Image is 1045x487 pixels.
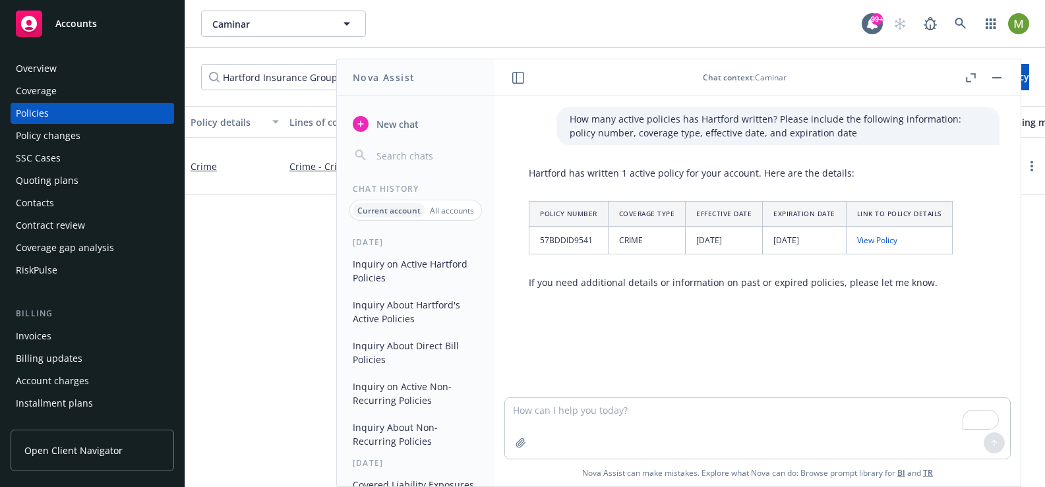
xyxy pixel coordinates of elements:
[191,160,217,173] a: Crime
[16,215,85,236] div: Contract review
[11,5,174,42] a: Accounts
[887,11,913,37] a: Start snowing
[11,348,174,369] a: Billing updates
[347,376,484,411] button: Inquiry on Active Non-Recurring Policies
[917,11,943,37] a: Report a Bug
[347,294,484,329] button: Inquiry About Hartford's Active Policies
[763,227,847,254] td: [DATE]
[289,159,444,173] a: Crime - Crime Bond
[16,80,57,101] div: Coverage
[201,64,429,90] input: Filter by keyword...
[500,459,1015,486] span: Nova Assist can make mistakes. Explore what Nova can do: Browse prompt library for and
[526,72,963,83] div: : Caminar
[212,17,326,31] span: Caminar
[608,227,686,254] td: CRIME
[16,260,57,281] div: RiskPulse
[16,393,93,414] div: Installment plans
[16,58,57,79] div: Overview
[353,71,415,84] h1: Nova Assist
[11,148,174,169] a: SSC Cases
[1024,158,1040,174] a: more
[11,125,174,146] a: Policy changes
[923,467,933,478] a: TR
[857,235,897,246] a: View Policy
[529,227,609,254] td: 57BDDID9541
[11,170,174,191] a: Quoting plans
[289,115,429,129] div: Lines of coverage
[763,202,847,227] th: Expiration Date
[374,117,419,131] span: New chat
[11,370,174,391] a: Account charges
[11,103,174,124] a: Policies
[703,72,753,83] span: Chat context
[16,192,54,214] div: Contacts
[191,115,264,129] div: Policy details
[871,13,883,25] div: 99+
[11,192,174,214] a: Contacts
[529,166,953,180] p: Hartford has written 1 active policy for your account. Here are the details:
[337,457,494,469] div: [DATE]
[529,275,953,289] p: If you need additional details or information on past or expired policies, please let me know.
[11,260,174,281] a: RiskPulse
[430,205,474,216] p: All accounts
[11,393,174,414] a: Installment plans
[374,146,479,165] input: Search chats
[201,11,366,37] button: Caminar
[529,202,609,227] th: Policy Number
[337,237,494,248] div: [DATE]
[11,307,174,320] div: Billing
[185,106,284,138] button: Policy details
[505,398,1010,459] textarea: To enrich screen reader interactions, please activate Accessibility in Grammarly extension settings
[846,202,952,227] th: Link to Policy Details
[16,237,114,258] div: Coverage gap analysis
[347,416,484,452] button: Inquiry About Non-Recurring Policies
[16,348,82,369] div: Billing updates
[16,370,89,391] div: Account charges
[16,103,49,124] div: Policies
[11,215,174,236] a: Contract review
[978,11,1004,37] a: Switch app
[608,202,686,227] th: Coverage Type
[347,253,484,289] button: Inquiry on Active Hartford Policies
[357,205,421,216] p: Current account
[347,335,484,370] button: Inquiry About Direct Bill Policies
[16,170,78,191] div: Quoting plans
[55,18,97,29] span: Accounts
[11,326,174,347] a: Invoices
[284,106,449,138] button: Lines of coverage
[16,125,80,146] div: Policy changes
[947,11,974,37] a: Search
[570,112,986,140] p: How many active policies has Hartford written? Please include the following information: policy n...
[686,202,763,227] th: Effective Date
[24,444,123,457] span: Open Client Navigator
[337,183,494,194] div: Chat History
[897,467,905,478] a: BI
[16,326,51,347] div: Invoices
[16,148,61,169] div: SSC Cases
[1008,13,1029,34] img: photo
[11,237,174,258] a: Coverage gap analysis
[11,58,174,79] a: Overview
[686,227,763,254] td: [DATE]
[347,112,484,136] button: New chat
[11,80,174,101] a: Coverage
